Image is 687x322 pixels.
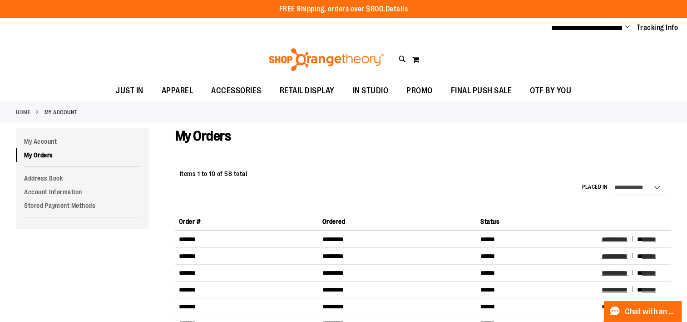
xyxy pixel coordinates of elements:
[582,183,608,191] label: Placed in
[271,80,344,101] a: RETAIL DISPLAY
[406,80,433,101] span: PROMO
[153,80,203,101] a: APPAREL
[180,170,247,177] span: Items 1 to 10 of 58 total
[386,5,408,13] a: Details
[625,23,630,32] button: Account menu
[16,135,149,148] a: My Account
[175,213,319,230] th: Order #
[353,80,389,101] span: IN STUDIO
[16,171,149,185] a: Address Book
[530,80,571,101] span: OTF BY YOU
[116,80,143,101] span: JUST IN
[319,213,477,230] th: Ordered
[107,80,153,101] a: JUST IN
[267,48,385,71] img: Shop Orangetheory
[477,213,598,230] th: Status
[625,307,676,316] span: Chat with an Expert
[16,108,30,116] a: Home
[397,80,442,101] a: PROMO
[604,301,682,322] button: Chat with an Expert
[44,108,77,116] strong: My Account
[162,80,193,101] span: APPAREL
[202,80,271,101] a: ACCESSORIES
[280,80,335,101] span: RETAIL DISPLAY
[211,80,262,101] span: ACCESSORIES
[16,148,149,162] a: My Orders
[521,80,580,101] a: OTF BY YOU
[175,128,231,144] span: My Orders
[16,185,149,199] a: Account Information
[637,23,678,33] a: Tracking Info
[16,199,149,212] a: Stored Payment Methods
[279,4,408,15] p: FREE Shipping, orders over $600.
[451,80,512,101] span: FINAL PUSH SALE
[442,80,521,101] a: FINAL PUSH SALE
[344,80,398,101] a: IN STUDIO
